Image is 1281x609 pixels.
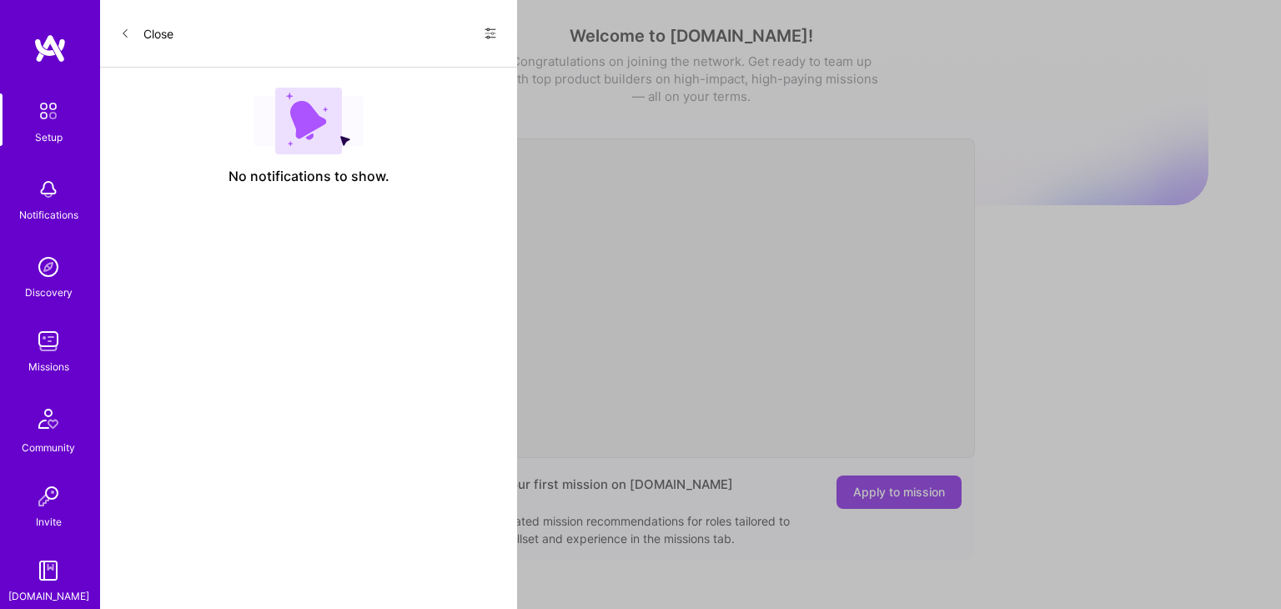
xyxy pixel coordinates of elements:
div: Notifications [19,206,78,224]
img: discovery [32,250,65,284]
img: teamwork [32,325,65,358]
div: Invite [36,513,62,531]
img: logo [33,33,67,63]
img: setup [31,93,66,128]
img: guide book [32,554,65,587]
span: No notifications to show. [229,168,389,185]
div: Missions [28,358,69,375]
div: [DOMAIN_NAME] [8,587,89,605]
button: Close [120,20,173,47]
img: Invite [32,480,65,513]
img: Community [28,399,68,439]
img: bell [32,173,65,206]
img: empty [254,88,364,154]
div: Setup [35,128,63,146]
div: Discovery [25,284,73,301]
div: Community [22,439,75,456]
